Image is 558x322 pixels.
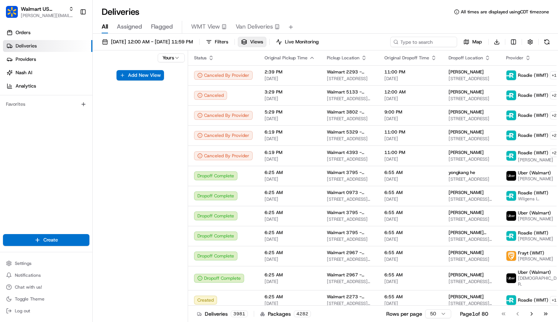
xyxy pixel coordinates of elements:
div: 4282 [294,310,311,317]
img: roadie-logo-v2.jpg [506,70,516,80]
a: Analytics [3,80,92,92]
span: [PERSON_NAME] [449,272,484,278]
span: [PERSON_NAME] Madhavassery [449,230,494,236]
span: WMT View [191,22,220,31]
button: [DATE] 12:00 AM - [DATE] 11:59 PM [99,37,196,47]
span: [PERSON_NAME] [449,69,484,75]
a: 📗Knowledge Base [4,104,60,118]
span: [STREET_ADDRESS] [327,216,372,222]
span: Walmart 2273 - [GEOGRAPHIC_DATA], [GEOGRAPHIC_DATA] [327,294,372,300]
span: 5:29 PM [265,109,315,115]
span: Flagged [151,22,173,31]
a: Powered byPylon [52,125,90,131]
span: [STREET_ADDRESS] [327,136,372,142]
span: [PERSON_NAME] [518,236,553,242]
span: [PERSON_NAME] [449,129,484,135]
img: uber-new-logo.jpeg [506,211,516,221]
span: Notifications [15,272,41,278]
span: Uber (Walmart) [518,269,551,275]
span: [DATE] [265,76,315,82]
span: 6:25 AM [265,170,315,175]
span: [STREET_ADDRESS][PERSON_NAME] [449,236,494,242]
img: Walmart US Stores [6,6,18,18]
button: Refresh [542,37,552,47]
button: Canceled By Provider [194,71,253,80]
span: Roadie (WMT) [518,150,548,156]
button: Canceled By Provider [194,151,253,160]
span: yongkang he [449,170,475,175]
button: Live Monitoring [273,37,322,47]
div: Favorites [3,98,89,110]
a: Deliveries [3,40,92,52]
div: 📗 [7,108,13,114]
span: Assigned [117,22,142,31]
span: Walmart 2967 - [PERSON_NAME], [GEOGRAPHIC_DATA] [327,272,372,278]
span: Provider [506,55,523,61]
button: Map [460,37,485,47]
div: 💻 [63,108,69,114]
span: [DATE] [384,300,437,306]
span: [DATE] [265,116,315,122]
span: [PERSON_NAME] [449,89,484,95]
button: Canceled [194,91,227,100]
span: [DATE] 12:00 AM - [DATE] 11:59 PM [111,39,193,45]
span: [DATE] [384,76,437,82]
span: [STREET_ADDRESS] [449,156,494,162]
span: 11:00 PM [384,149,437,155]
span: Original Dropoff Time [384,55,429,61]
span: [PERSON_NAME] [449,294,484,300]
span: API Documentation [70,107,119,115]
button: Toggle Theme [3,294,89,304]
div: 3981 [231,310,248,317]
span: [STREET_ADDRESS] [327,156,372,162]
p: Welcome 👋 [7,29,135,41]
img: uber-new-logo.jpeg [506,171,516,181]
span: All times are displayed using CDT timezone [461,9,549,15]
span: [DATE] [384,256,437,262]
span: Uber (Walmart) [518,170,551,176]
span: Views [250,39,263,45]
span: 6:55 AM [384,294,437,300]
input: Clear [19,47,122,55]
span: 6:19 PM [265,129,315,135]
img: 1736555255976-a54dd68f-1ca7-489b-9aae-adbdc363a1c4 [7,70,21,84]
img: roadie-logo-v2.jpg [506,111,516,120]
button: Canceled By Provider [194,111,253,120]
img: uber-new-logo.jpeg [506,273,516,283]
span: Analytics [16,83,36,89]
span: Walmart 5133 - [PERSON_NAME], [GEOGRAPHIC_DATA] [327,89,372,95]
span: Filters [215,39,228,45]
span: Roadie (WMT) [518,92,548,98]
span: [STREET_ADDRESS][PERSON_NAME] [449,300,494,306]
span: Walmart 3795 - [GEOGRAPHIC_DATA], [GEOGRAPHIC_DATA] [327,170,372,175]
span: All [102,22,108,31]
button: Walmart US StoresWalmart US Stores[PERSON_NAME][EMAIL_ADDRESS][DOMAIN_NAME] [3,3,77,21]
span: [STREET_ADDRESS][PERSON_NAME] [449,196,494,202]
span: [STREET_ADDRESS] [327,116,372,122]
button: [PERSON_NAME][EMAIL_ADDRESS][DOMAIN_NAME] [21,13,74,19]
span: [DATE] [384,236,437,242]
span: [STREET_ADDRESS] [327,76,372,82]
span: Roadie (WMT) [518,190,548,196]
span: Status [194,55,207,61]
a: Orders [3,27,92,39]
span: Create [43,237,58,243]
span: [PERSON_NAME] [449,210,484,216]
span: [DATE] [384,279,437,285]
span: Settings [15,260,32,266]
span: Original Pickup Time [265,55,308,61]
span: Frayt (WMT) [518,250,544,256]
span: Van Deliveries [236,22,273,31]
span: Roadie (WMT) [518,112,548,118]
span: [DATE] [384,156,437,162]
a: 💻API Documentation [60,104,122,118]
img: roadie-logo-v2.jpg [506,151,516,161]
span: Nash AI [16,69,32,76]
button: Start new chat [126,73,135,82]
span: Uber (Walmart) [518,210,551,216]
